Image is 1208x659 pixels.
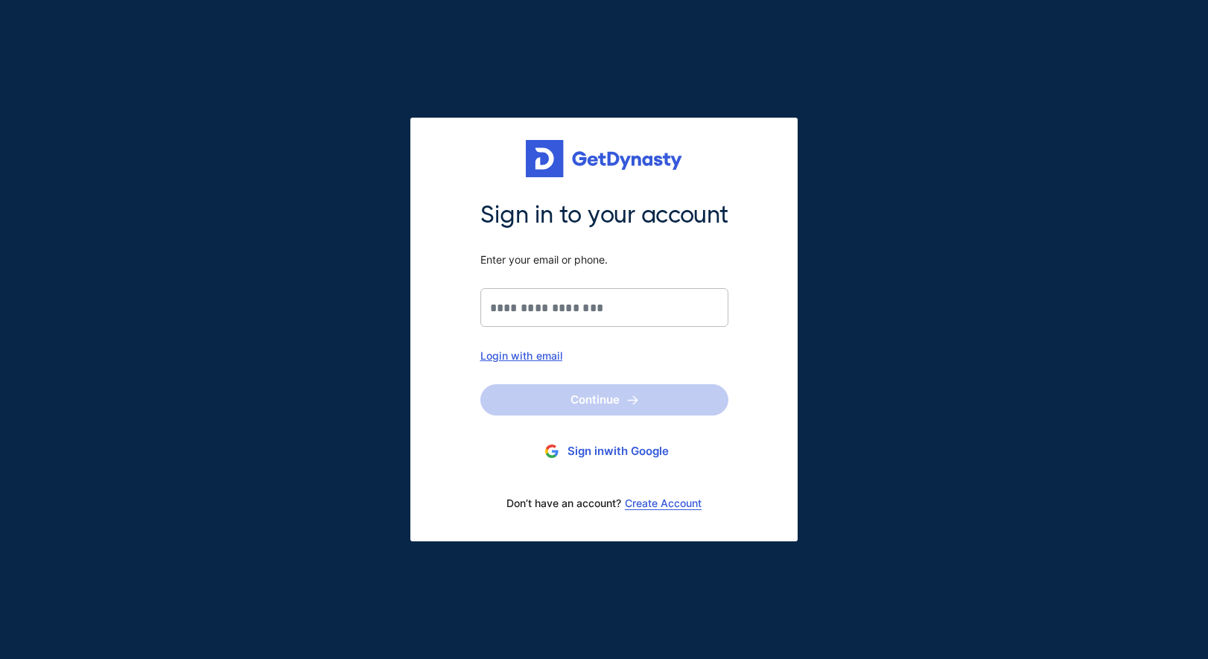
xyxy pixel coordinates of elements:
[625,497,702,509] a: Create Account
[480,349,728,362] div: Login with email
[526,140,682,177] img: Get started for free with Dynasty Trust Company
[480,200,728,231] span: Sign in to your account
[480,253,728,267] span: Enter your email or phone.
[480,438,728,465] button: Sign inwith Google
[480,488,728,519] div: Don’t have an account?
